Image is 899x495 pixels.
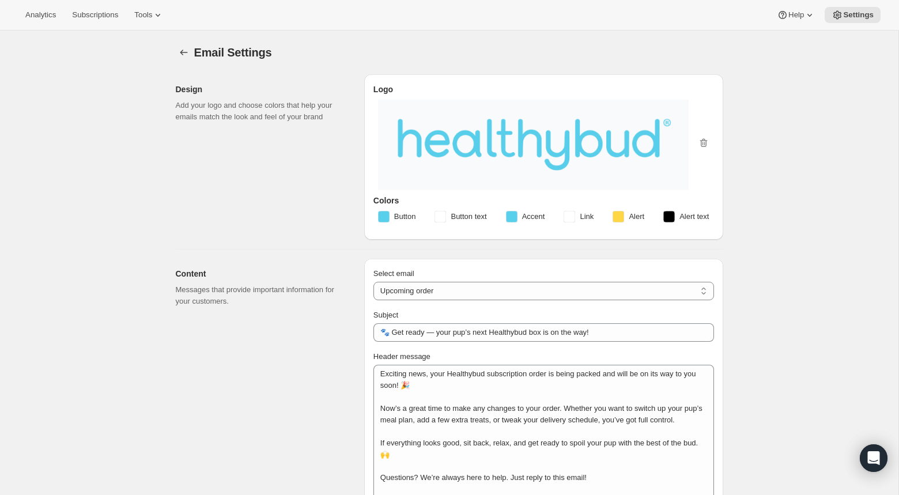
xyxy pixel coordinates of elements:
button: Settings [176,44,192,61]
button: Tools [127,7,171,23]
button: Button text [428,207,493,226]
button: Link [557,207,600,226]
span: Header message [373,352,430,361]
h2: Design [176,84,346,95]
button: Help [770,7,822,23]
div: Open Intercom Messenger [860,444,887,472]
button: Button [371,207,423,226]
span: Settings [843,10,874,20]
span: Link [580,211,594,222]
h3: Colors [373,195,714,206]
button: Settings [825,7,881,23]
span: Help [788,10,804,20]
button: Accent [499,207,552,226]
span: Tools [134,10,152,20]
span: Subscriptions [72,10,118,20]
button: Analytics [18,7,63,23]
button: Alert text [656,207,716,226]
p: Add your logo and choose colors that help your emails match the look and feel of your brand [176,100,346,123]
span: Button text [451,211,486,222]
span: Alert [629,211,644,222]
span: Subject [373,311,398,319]
span: Analytics [25,10,56,20]
span: Button [394,211,416,222]
span: Alert text [679,211,709,222]
span: Select email [373,269,414,278]
button: Alert [606,207,651,226]
p: Messages that provide important information for your customers. [176,284,346,307]
button: Subscriptions [65,7,125,23]
span: Email Settings [194,46,272,59]
span: Accent [522,211,545,222]
img: Healthybud Text Logo - Blue.png [390,111,677,175]
h2: Content [176,268,346,279]
h3: Logo [373,84,714,95]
